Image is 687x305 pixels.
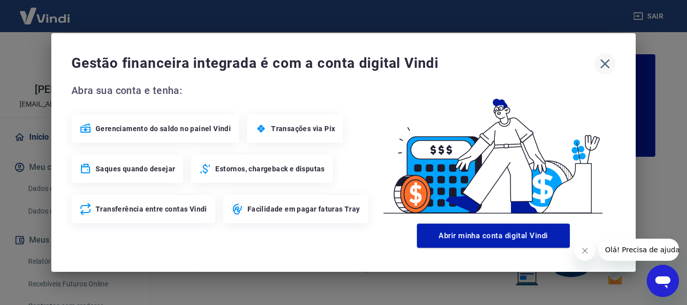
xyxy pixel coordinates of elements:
[6,7,84,15] span: Olá! Precisa de ajuda?
[371,82,616,220] img: Good Billing
[71,82,371,98] span: Abra sua conta e tenha:
[647,265,679,297] iframe: Botão para abrir a janela de mensagens
[599,239,679,261] iframe: Mensagem da empresa
[96,164,175,174] span: Saques quando desejar
[417,224,570,248] button: Abrir minha conta digital Vindi
[71,53,594,73] span: Gestão financeira integrada é com a conta digital Vindi
[215,164,324,174] span: Estornos, chargeback e disputas
[575,241,595,261] iframe: Fechar mensagem
[247,204,360,214] span: Facilidade em pagar faturas Tray
[271,124,335,134] span: Transações via Pix
[96,124,231,134] span: Gerenciamento do saldo no painel Vindi
[96,204,207,214] span: Transferência entre contas Vindi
